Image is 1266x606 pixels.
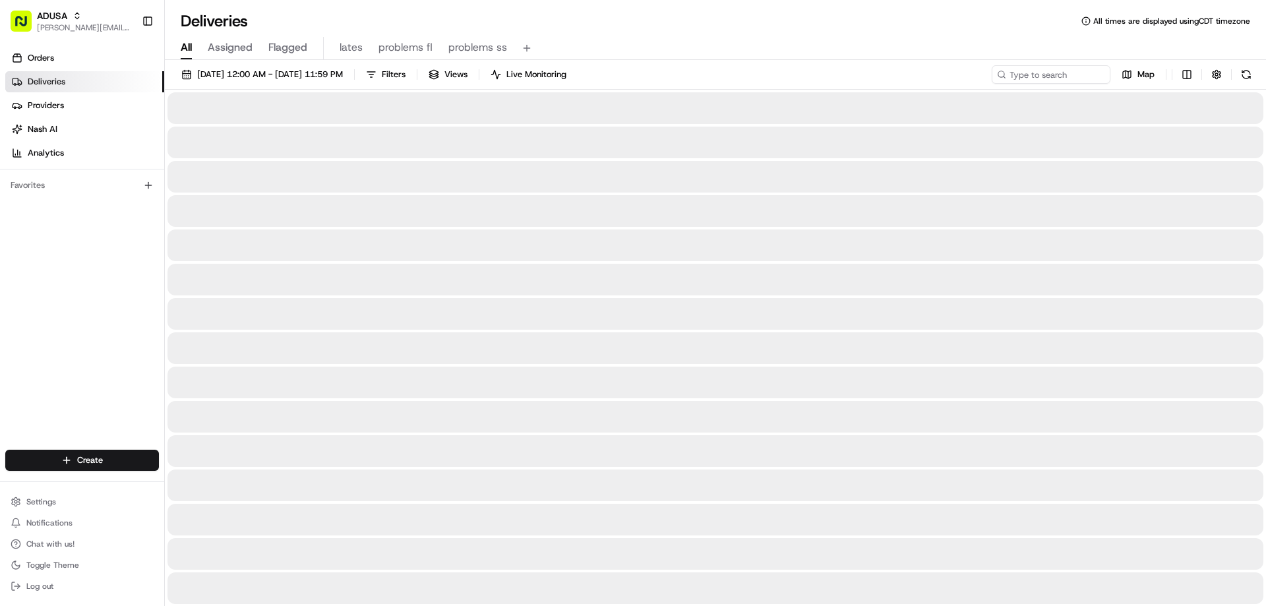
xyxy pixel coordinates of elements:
button: Views [423,65,473,84]
button: Chat with us! [5,535,159,553]
span: Create [77,454,103,466]
span: lates [340,40,363,55]
span: problems fl [378,40,433,55]
span: All [181,40,192,55]
span: Flagged [268,40,307,55]
button: Toggle Theme [5,556,159,574]
button: Log out [5,577,159,595]
span: Providers [28,100,64,111]
span: All times are displayed using CDT timezone [1093,16,1250,26]
button: ADUSA [37,9,67,22]
span: Toggle Theme [26,560,79,570]
button: Notifications [5,514,159,532]
a: Deliveries [5,71,164,92]
span: Log out [26,581,53,591]
span: Deliveries [28,76,65,88]
button: Map [1116,65,1160,84]
span: Orders [28,52,54,64]
span: Settings [26,497,56,507]
button: [PERSON_NAME][EMAIL_ADDRESS][PERSON_NAME][DOMAIN_NAME] [37,22,131,33]
a: Providers [5,95,164,116]
button: Create [5,450,159,471]
input: Type to search [992,65,1110,84]
button: ADUSA[PERSON_NAME][EMAIL_ADDRESS][PERSON_NAME][DOMAIN_NAME] [5,5,136,37]
button: Refresh [1237,65,1255,84]
span: Map [1137,69,1155,80]
button: Live Monitoring [485,65,572,84]
span: Live Monitoring [506,69,566,80]
span: Filters [382,69,406,80]
span: Chat with us! [26,539,75,549]
button: Filters [360,65,411,84]
a: Analytics [5,142,164,164]
span: Notifications [26,518,73,528]
span: [DATE] 12:00 AM - [DATE] 11:59 PM [197,69,343,80]
span: problems ss [448,40,507,55]
a: Nash AI [5,119,164,140]
span: Nash AI [28,123,57,135]
span: Views [444,69,467,80]
span: Assigned [208,40,253,55]
button: Settings [5,493,159,511]
div: Favorites [5,175,159,196]
span: Analytics [28,147,64,159]
button: [DATE] 12:00 AM - [DATE] 11:59 PM [175,65,349,84]
a: Orders [5,47,164,69]
h1: Deliveries [181,11,248,32]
